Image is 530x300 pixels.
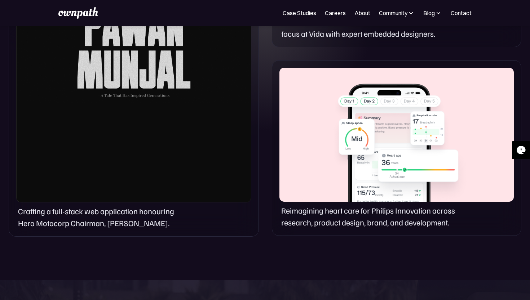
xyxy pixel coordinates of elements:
a: Case Studies [283,9,316,17]
div: Community [379,9,407,17]
p: Crafting a full-stack web application honouring Hero Motocorp Chairman, [PERSON_NAME]. [18,205,186,229]
a: Careers [325,9,346,17]
a: About [354,9,370,17]
div: Blog [423,9,435,17]
div: Blog [423,9,442,17]
p: Driving accelerated execution and sharper product focus at Vida with expert embedded designers. [281,16,463,40]
a: Contact [451,9,472,17]
div: Community [379,9,415,17]
p: Reimagining heart care for Philips Innovation across research, product design, brand, and develop... [281,205,463,228]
